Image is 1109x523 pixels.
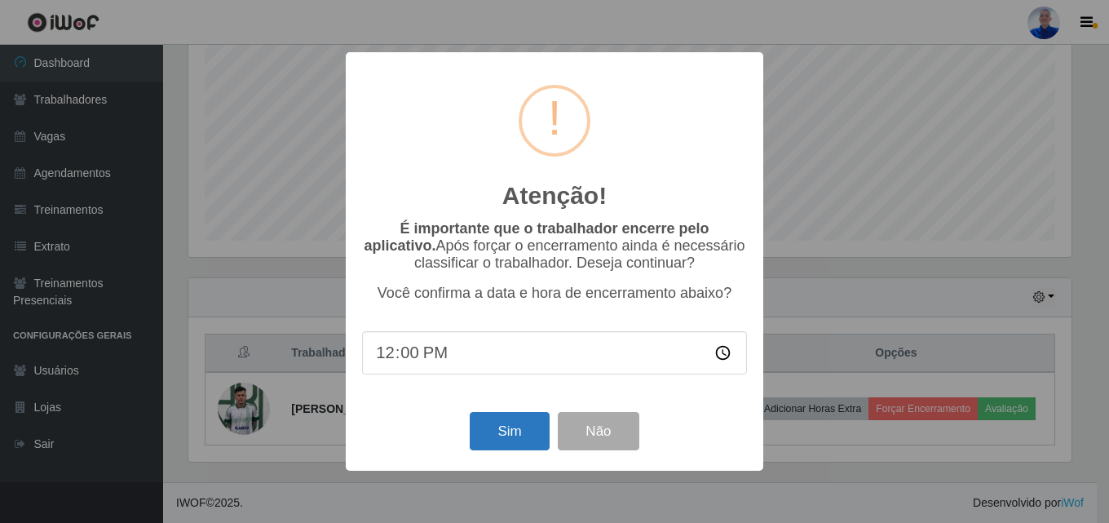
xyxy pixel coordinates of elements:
button: Não [558,412,638,450]
button: Sim [470,412,549,450]
h2: Atenção! [502,181,607,211]
p: Você confirma a data e hora de encerramento abaixo? [362,285,747,302]
b: É importante que o trabalhador encerre pelo aplicativo. [364,220,709,254]
p: Após forçar o encerramento ainda é necessário classificar o trabalhador. Deseja continuar? [362,220,747,272]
